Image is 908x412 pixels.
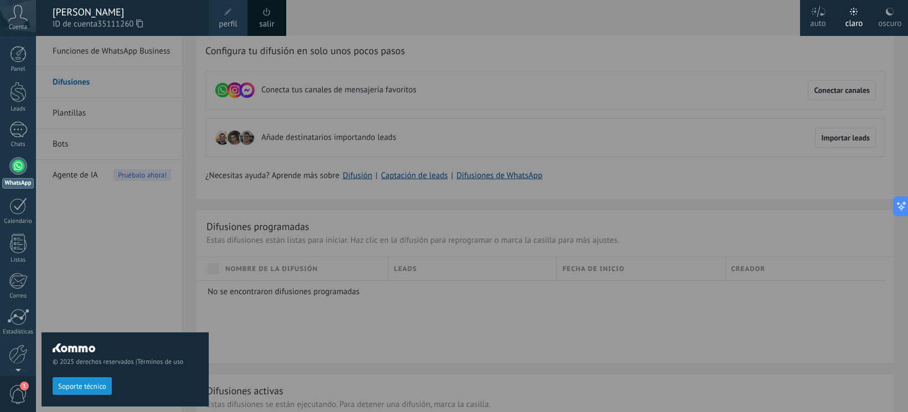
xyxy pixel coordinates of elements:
div: WhatsApp [2,178,34,189]
div: Leads [2,106,34,113]
span: perfil [219,18,237,30]
div: Listas [2,257,34,264]
div: Panel [2,66,34,73]
span: 1 [20,382,29,390]
div: [PERSON_NAME] [53,6,198,18]
span: Soporte técnico [58,383,106,390]
div: auto [810,7,826,36]
span: ID de cuenta [53,18,198,30]
span: 35111260 [97,18,143,30]
a: salir [259,18,274,30]
span: Cuenta [9,24,27,31]
div: Estadísticas [2,328,34,336]
button: Soporte técnico [53,377,112,395]
a: Términos de uso [137,358,183,366]
span: © 2025 derechos reservados | [53,358,198,366]
a: Soporte técnico [53,382,112,390]
div: Correo [2,293,34,300]
div: Calendario [2,218,34,225]
div: claro [845,7,863,36]
div: Chats [2,141,34,148]
div: oscuro [878,7,901,36]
